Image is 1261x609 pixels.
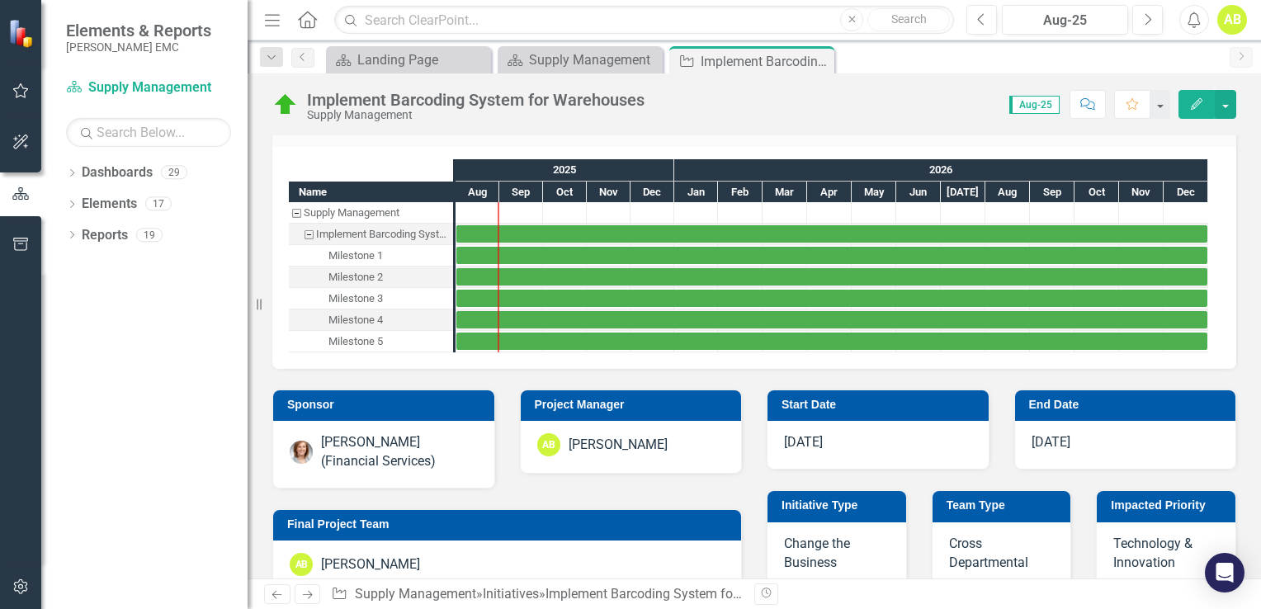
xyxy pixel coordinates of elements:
div: 2026 [674,159,1208,181]
a: Supply Management [66,78,231,97]
div: Milestone 1 [289,245,453,267]
div: Jun [896,182,941,203]
div: Aug [985,182,1030,203]
div: Milestone 1 [328,245,383,267]
div: Task: Start date: 2025-08-01 End date: 2026-12-31 [456,247,1207,264]
a: Landing Page [330,50,487,70]
span: [DATE] [1032,434,1070,450]
div: Jan [674,182,718,203]
div: [PERSON_NAME] (Financial Services) [321,433,478,471]
div: Milestone 4 [328,309,383,331]
div: 29 [161,166,187,180]
span: Search [891,12,927,26]
a: Elements [82,195,137,214]
div: Supply Management [289,202,453,224]
div: Name [289,182,453,202]
div: Nov [587,182,630,203]
div: Task: Start date: 2025-08-01 End date: 2026-12-31 [456,225,1207,243]
div: Oct [543,182,587,203]
div: Implement Barcoding System for Warehouses [701,51,830,72]
div: Implement Barcoding System for Warehouses [316,224,448,245]
div: Aug [456,182,499,203]
h3: Gantt Chart [285,120,1224,135]
span: Cross Departmental [949,536,1028,570]
div: Feb [718,182,763,203]
div: AB [537,433,560,456]
h3: Impacted Priority [1111,499,1227,512]
a: Initiatives [483,586,539,602]
div: Apr [807,182,852,203]
div: » » [331,585,742,604]
a: Reports [82,226,128,245]
h3: Sponsor [287,399,486,411]
h3: Initiative Type [782,499,898,512]
div: Milestone 3 [289,288,453,309]
div: Milestone 5 [289,331,453,352]
div: Sep [499,182,543,203]
a: Supply Management [355,586,476,602]
div: [PERSON_NAME] [321,555,420,574]
div: AB [290,553,313,576]
img: Leslie McMillin [290,441,313,464]
div: Sep [1030,182,1074,203]
div: Supply Management [304,202,399,224]
img: ClearPoint Strategy [8,19,37,48]
button: Search [867,8,950,31]
div: Jul [941,182,985,203]
a: Supply Management [502,50,659,70]
h3: Project Manager [535,399,734,411]
input: Search ClearPoint... [334,6,954,35]
div: Milestone 4 [289,309,453,331]
div: Supply Management [307,109,645,121]
h3: Start Date [782,399,980,411]
div: Task: Start date: 2025-08-01 End date: 2026-12-31 [456,333,1207,350]
div: [PERSON_NAME] [569,436,668,455]
div: Task: Start date: 2025-08-01 End date: 2026-12-31 [289,331,453,352]
div: Task: Start date: 2025-08-01 End date: 2026-12-31 [456,290,1207,307]
button: Aug-25 [1002,5,1128,35]
div: 2025 [456,159,674,181]
div: Open Intercom Messenger [1205,553,1244,592]
div: Milestone 3 [328,288,383,309]
span: Elements & Reports [66,21,211,40]
div: Milestone 2 [289,267,453,288]
div: Supply Management [529,50,659,70]
div: Task: Start date: 2025-08-01 End date: 2026-12-31 [289,245,453,267]
h3: End Date [1029,399,1228,411]
img: At Target [272,92,299,118]
div: Milestone 2 [328,267,383,288]
h3: Team Type [947,499,1063,512]
div: Dec [1164,182,1208,203]
div: May [852,182,896,203]
div: Task: Start date: 2025-08-01 End date: 2026-12-31 [456,268,1207,286]
a: Dashboards [82,163,153,182]
div: Task: Start date: 2025-08-01 End date: 2026-12-31 [289,288,453,309]
div: Dec [630,182,674,203]
div: Task: Start date: 2025-08-01 End date: 2026-12-31 [456,311,1207,328]
div: Task: Supply Management Start date: 2025-08-01 End date: 2025-08-02 [289,202,453,224]
div: Implement Barcoding System for Warehouses [289,224,453,245]
div: Landing Page [357,50,487,70]
input: Search Below... [66,118,231,147]
div: 17 [145,197,172,211]
div: Implement Barcoding System for Warehouses [307,91,645,109]
div: Mar [763,182,807,203]
span: Change the Business [784,536,850,570]
small: [PERSON_NAME] EMC [66,40,211,54]
h3: Final Project Team [287,518,733,531]
div: Milestone 5 [328,331,383,352]
div: 19 [136,228,163,242]
div: Task: Start date: 2025-08-01 End date: 2026-12-31 [289,224,453,245]
div: Oct [1074,182,1119,203]
span: [DATE] [784,434,823,450]
div: Task: Start date: 2025-08-01 End date: 2026-12-31 [289,267,453,288]
span: Technology & Innovation [1113,536,1193,570]
div: Aug-25 [1008,11,1122,31]
div: Nov [1119,182,1164,203]
div: Task: Start date: 2025-08-01 End date: 2026-12-31 [289,309,453,331]
span: Aug-25 [1009,96,1060,114]
div: Implement Barcoding System for Warehouses [545,586,812,602]
button: AB [1217,5,1247,35]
